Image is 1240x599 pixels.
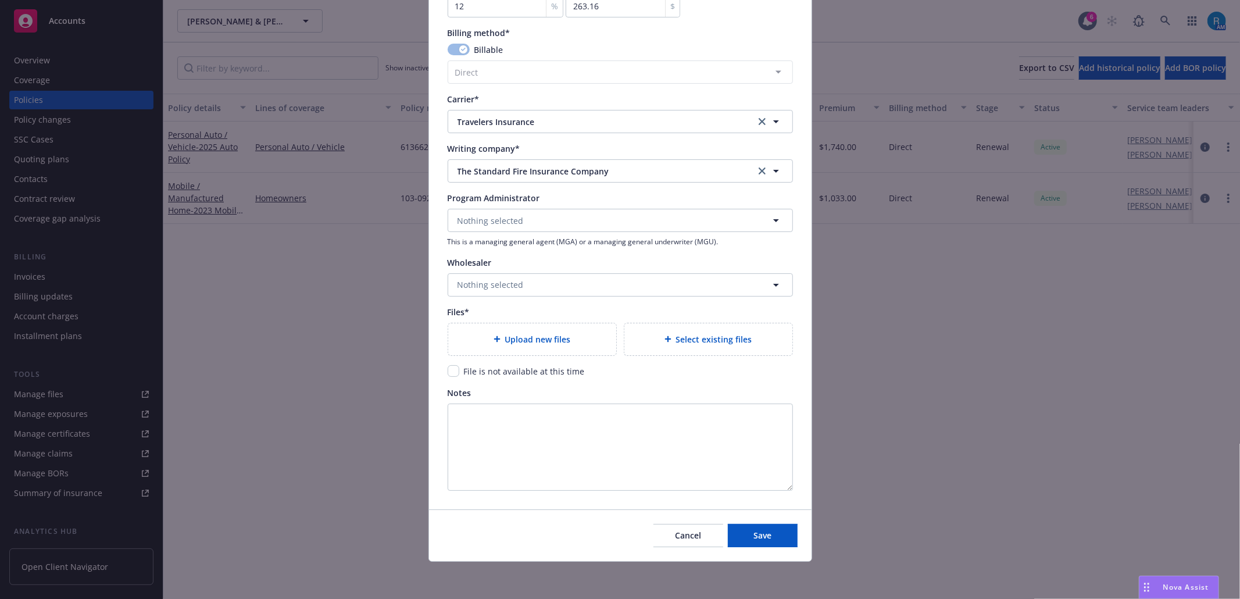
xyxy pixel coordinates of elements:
[653,524,723,547] button: Cancel
[448,237,793,247] span: This is a managing general agent (MGA) or a managing general underwriter (MGU).
[624,323,793,356] div: Select existing files
[505,333,571,345] span: Upload new files
[448,94,480,105] span: Carrier*
[448,273,793,297] button: Nothing selected
[448,257,492,268] span: Wholesaler
[448,192,540,204] span: Program Administrator
[448,110,793,133] button: Travelers Insuranceclear selection
[755,164,769,178] a: clear selection
[728,524,798,547] button: Save
[458,165,738,177] span: The Standard Fire Insurance Company
[448,27,510,38] span: Billing method*
[448,143,520,154] span: Writing company*
[1163,582,1209,592] span: Nova Assist
[755,115,769,129] a: clear selection
[448,306,470,318] span: Files*
[676,333,752,345] span: Select existing files
[458,116,738,128] span: Travelers Insurance
[1139,576,1219,599] button: Nova Assist
[448,323,617,356] div: Upload new files
[448,159,793,183] button: The Standard Fire Insurance Companyclear selection
[1139,576,1154,598] div: Drag to move
[448,209,793,232] button: Nothing selected
[448,387,471,398] span: Notes
[458,279,524,291] span: Nothing selected
[675,530,701,541] span: Cancel
[753,530,771,541] span: Save
[458,215,524,227] span: Nothing selected
[448,44,793,56] div: Billable
[464,366,585,377] span: File is not available at this time
[448,27,793,84] span: Billing method*BillableDirect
